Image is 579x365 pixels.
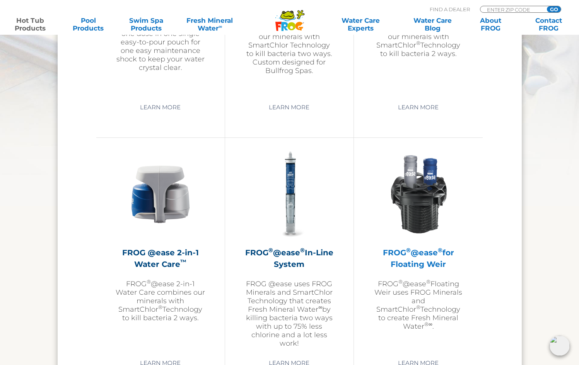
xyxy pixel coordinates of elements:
sup: ® [158,304,162,310]
a: Water CareBlog [410,17,456,32]
a: Fresh MineralWater∞ [182,17,238,32]
p: For periodic shocking, use FROG Maintain, it’s one dose in one single easy-to-pour pouch for one ... [116,12,205,72]
sup: ® [416,40,420,46]
a: FROG®@ease®In-Line SystemFROG @ease uses FROG Minerals and SmartChlor Technology that creates Fre... [244,149,334,350]
sup: ® [416,304,420,310]
a: FROG®@ease®for Floating WeirFROG®@ease®Floating Weir uses FROG Minerals and SmartChlor®Technology... [373,149,463,350]
p: FROG @ease uses FROG Minerals and SmartChlor Technology that creates Fresh Mineral Water by killi... [244,280,334,348]
a: Hot TubProducts [8,17,53,32]
sup: ® [398,278,403,285]
h2: FROG @ease In-Line System [244,247,334,270]
p: Find A Dealer [430,6,470,13]
sup: ® [424,321,429,327]
img: openIcon [550,336,570,356]
p: FROG @ease combines our minerals with SmartChlor Technology to kill bacteria two ways. Custom des... [244,24,334,75]
p: FROG @ease Floating Weir uses FROG Minerals and SmartChlor Technology to create Fresh Mineral Wat... [373,280,463,331]
img: @ease-2-in-1-Holder-v2-300x300.png [116,149,205,239]
input: GO [547,6,561,12]
p: FROG @ease 2-in-1 Water Care combines our minerals with SmartChlor Technology to kill bacteria 2 ... [116,280,205,322]
sup: ∞ [318,304,322,310]
input: Zip Code Form [486,6,538,13]
a: AboutFROG [468,17,514,32]
sup: ® [438,246,442,254]
a: ContactFROG [526,17,571,32]
p: FROG @ease combines our minerals with SmartChlor Technology to kill bacteria 2 ways. [373,24,463,58]
a: Learn More [389,100,447,114]
a: Learn More [260,100,318,114]
img: inline-system-300x300.png [244,149,334,239]
sup: ™ [180,258,186,265]
h2: FROG @ease 2-in-1 Water Care [116,247,205,270]
sup: ® [268,246,273,254]
sup: ® [300,246,305,254]
a: Swim SpaProducts [124,17,169,32]
a: PoolProducts [66,17,111,32]
a: Water CareExperts [324,17,397,32]
img: InLineWeir_Front_High_inserting-v2-300x300.png [374,149,463,239]
sup: ® [147,278,151,285]
a: FROG @ease 2-in-1 Water Care™FROG®@ease 2-in-1 Water Care combines our minerals with SmartChlor®T... [116,149,205,350]
sup: ® [406,246,411,254]
h2: FROG @ease for Floating Weir [373,247,463,270]
a: Learn More [131,100,190,114]
sup: ∞ [429,321,432,327]
sup: ∞ [219,24,222,29]
sup: ® [426,278,430,285]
